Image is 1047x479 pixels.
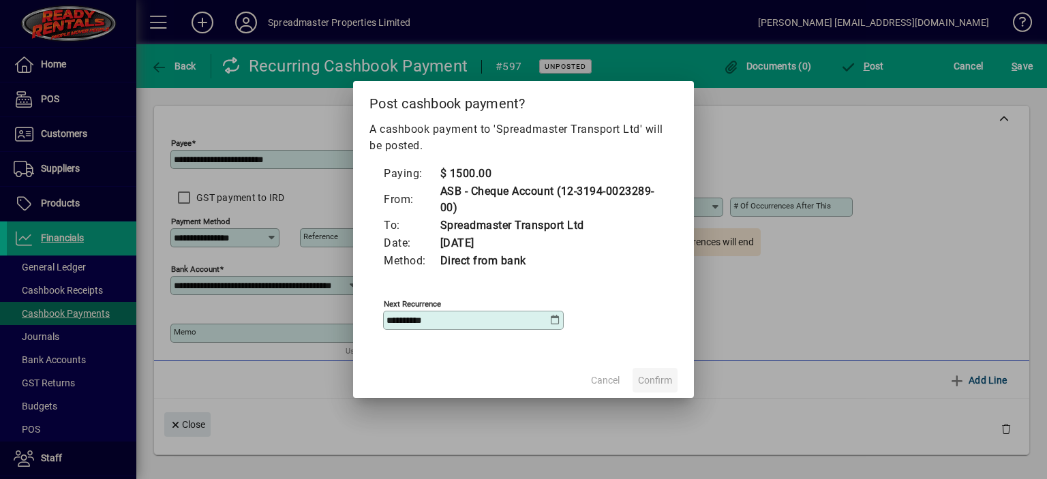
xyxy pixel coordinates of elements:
[440,234,665,252] td: [DATE]
[440,217,665,234] td: Spreadmaster Transport Ltd
[383,252,440,270] td: Method:
[383,183,440,217] td: From:
[440,183,665,217] td: ASB - Cheque Account (12-3194-0023289-00)
[440,165,665,183] td: $ 1500.00
[353,81,694,121] h2: Post cashbook payment?
[383,234,440,252] td: Date:
[383,217,440,234] td: To:
[383,165,440,183] td: Paying:
[369,121,678,154] p: A cashbook payment to 'Spreadmaster Transport Ltd' will be posted.
[440,252,665,270] td: Direct from bank
[384,299,441,309] mat-label: Next recurrence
